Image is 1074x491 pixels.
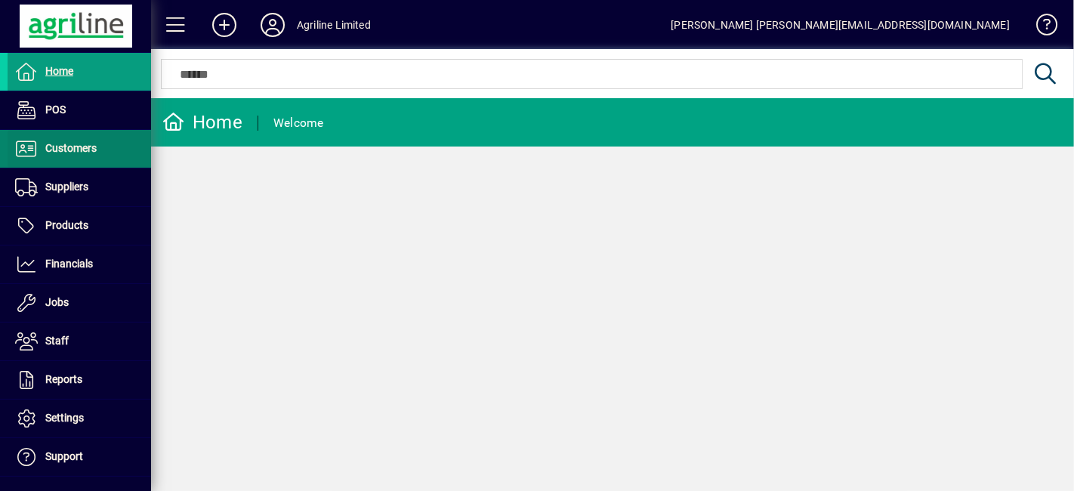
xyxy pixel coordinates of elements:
button: Profile [248,11,297,39]
a: POS [8,91,151,129]
button: Add [200,11,248,39]
span: Support [45,450,83,462]
a: Products [8,207,151,245]
span: Settings [45,412,84,424]
a: Jobs [8,284,151,322]
a: Customers [8,130,151,168]
a: Knowledge Base [1025,3,1055,52]
div: [PERSON_NAME] [PERSON_NAME][EMAIL_ADDRESS][DOMAIN_NAME] [671,13,1010,37]
a: Settings [8,400,151,437]
a: Staff [8,323,151,360]
span: Suppliers [45,181,88,193]
a: Suppliers [8,168,151,206]
div: Agriline Limited [297,13,371,37]
a: Financials [8,246,151,283]
div: Home [162,110,242,134]
span: Customers [45,142,97,154]
span: Home [45,65,73,77]
span: Reports [45,373,82,385]
span: Products [45,219,88,231]
span: POS [45,103,66,116]
a: Reports [8,361,151,399]
a: Support [8,438,151,476]
div: Welcome [273,111,324,135]
span: Jobs [45,296,69,308]
span: Financials [45,258,93,270]
span: Staff [45,335,69,347]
